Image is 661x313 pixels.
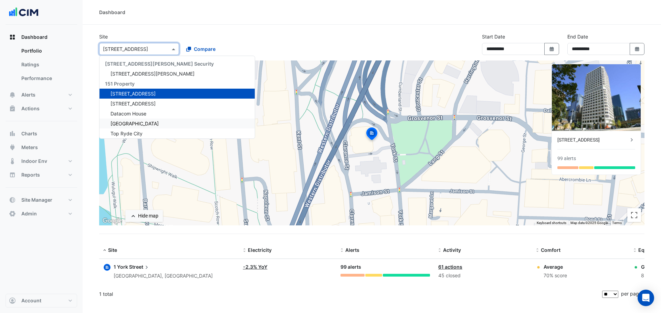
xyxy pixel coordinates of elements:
[21,197,52,203] span: Site Manager
[9,158,16,165] app-icon: Indoor Env
[6,154,77,168] button: Indoor Env
[111,111,146,116] span: Datacom House
[138,212,158,220] div: Hide map
[6,30,77,44] button: Dashboard
[6,168,77,182] button: Reports
[438,264,462,270] a: 61 actions
[16,71,77,85] a: Performance
[634,46,640,52] fa-icon: Select Date
[340,263,430,271] div: 99 alerts
[21,297,41,304] span: Account
[552,64,641,131] img: 1 York Street
[21,34,48,41] span: Dashboard
[114,264,128,270] span: 1 York
[101,216,124,225] img: Google
[6,44,77,88] div: Dashboard
[570,221,608,225] span: Map data ©2025 Google
[99,286,601,303] div: 1 total
[16,44,77,58] a: Portfolio
[111,91,156,97] span: [STREET_ADDRESS]
[21,158,47,165] span: Indoor Env
[125,210,163,222] button: Hide map
[6,193,77,207] button: Site Manager
[557,136,628,144] div: [STREET_ADDRESS]
[21,210,37,217] span: Admin
[6,102,77,115] button: Actions
[544,263,567,270] div: Average
[105,81,135,87] span: 151 Property
[9,171,16,178] app-icon: Reports
[443,247,461,253] span: Activity
[21,144,38,151] span: Meters
[638,290,654,306] div: Open Intercom Messenger
[627,208,641,222] button: Toggle fullscreen view
[612,221,622,225] a: Terms (opens in new tab)
[549,46,555,52] fa-icon: Select Date
[9,130,16,137] app-icon: Charts
[101,216,124,225] a: Open this area in Google Maps (opens a new window)
[99,9,125,16] div: Dashboard
[248,247,272,253] span: Electricity
[182,43,220,55] button: Compare
[438,272,528,280] div: 45 closed
[243,264,267,270] a: -2.3% YoY
[111,101,156,107] span: [STREET_ADDRESS]
[21,105,40,112] span: Actions
[345,247,359,253] span: Alerts
[105,61,214,67] span: [STREET_ADDRESS][PERSON_NAME] Security
[114,272,213,280] div: [GEOGRAPHIC_DATA], [GEOGRAPHIC_DATA]
[6,127,77,141] button: Charts
[9,91,16,98] app-icon: Alerts
[6,294,77,308] button: Account
[621,291,642,297] span: per page
[111,121,159,126] span: [GEOGRAPHIC_DATA]
[544,272,567,280] div: 70% score
[194,45,216,53] span: Compare
[364,126,379,143] img: site-pin-selected.svg
[111,131,143,136] span: Top Ryde City
[16,58,77,71] a: Ratings
[129,263,150,271] span: Street
[21,171,40,178] span: Reports
[99,56,255,138] div: Options List
[6,207,77,221] button: Admin
[9,105,16,112] app-icon: Actions
[9,197,16,203] app-icon: Site Manager
[111,71,195,77] span: [STREET_ADDRESS][PERSON_NAME]
[6,141,77,154] button: Meters
[557,155,576,162] div: 99 alerts
[9,34,16,41] app-icon: Dashboard
[99,33,108,40] label: Site
[6,88,77,102] button: Alerts
[537,221,566,225] button: Keyboard shortcuts
[541,247,560,253] span: Comfort
[567,33,588,40] label: End Date
[8,5,39,19] img: Company Logo
[21,130,37,137] span: Charts
[482,33,505,40] label: Start Date
[21,91,35,98] span: Alerts
[9,144,16,151] app-icon: Meters
[9,210,16,217] app-icon: Admin
[108,247,117,253] span: Site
